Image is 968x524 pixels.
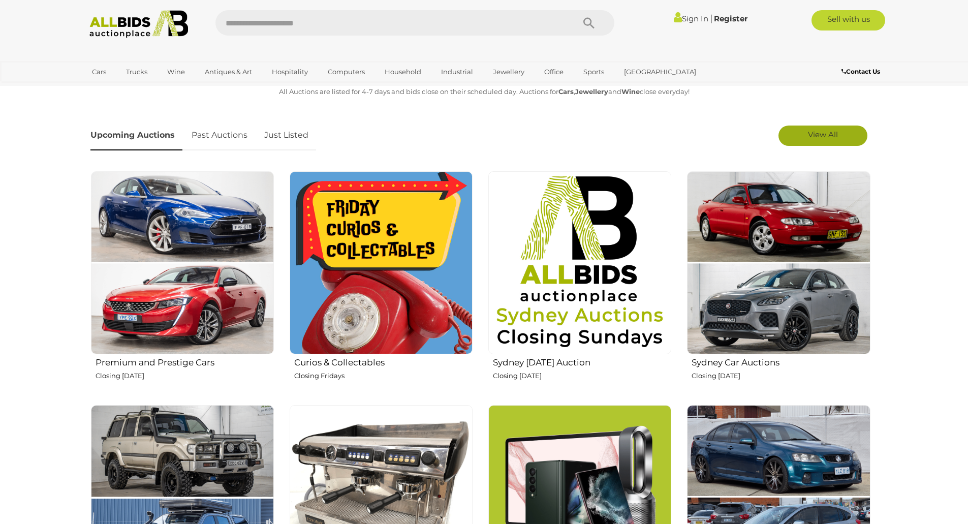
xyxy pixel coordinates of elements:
[289,171,473,397] a: Curios & Collectables Closing Fridays
[841,68,880,75] b: Contact Us
[621,87,640,96] strong: Wine
[378,64,428,80] a: Household
[617,64,703,80] a: [GEOGRAPHIC_DATA]
[294,355,473,367] h2: Curios & Collectables
[294,370,473,382] p: Closing Fridays
[486,64,531,80] a: Jewellery
[488,171,671,397] a: Sydney [DATE] Auction Closing [DATE]
[257,120,316,150] a: Just Listed
[96,355,274,367] h2: Premium and Prestige Cars
[564,10,614,36] button: Search
[575,87,608,96] strong: Jewellery
[321,64,371,80] a: Computers
[90,171,274,397] a: Premium and Prestige Cars Closing [DATE]
[184,120,255,150] a: Past Auctions
[84,10,194,38] img: Allbids.com.au
[96,370,274,382] p: Closing [DATE]
[692,370,870,382] p: Closing [DATE]
[488,171,671,354] img: Sydney Sunday Auction
[778,126,867,146] a: View All
[692,355,870,367] h2: Sydney Car Auctions
[493,370,671,382] p: Closing [DATE]
[808,130,838,139] span: View All
[265,64,315,80] a: Hospitality
[90,120,182,150] a: Upcoming Auctions
[577,64,611,80] a: Sports
[290,171,473,354] img: Curios & Collectables
[434,64,480,80] a: Industrial
[493,355,671,367] h2: Sydney [DATE] Auction
[198,64,259,80] a: Antiques & Art
[714,14,747,23] a: Register
[90,86,878,98] p: All Auctions are listed for 4-7 days and bids close on their scheduled day. Auctions for , and cl...
[119,64,154,80] a: Trucks
[91,171,274,354] img: Premium and Prestige Cars
[811,10,885,30] a: Sell with us
[686,171,870,397] a: Sydney Car Auctions Closing [DATE]
[841,66,883,77] a: Contact Us
[538,64,570,80] a: Office
[161,64,192,80] a: Wine
[674,14,708,23] a: Sign In
[85,64,113,80] a: Cars
[687,171,870,354] img: Sydney Car Auctions
[710,13,712,24] span: |
[558,87,574,96] strong: Cars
